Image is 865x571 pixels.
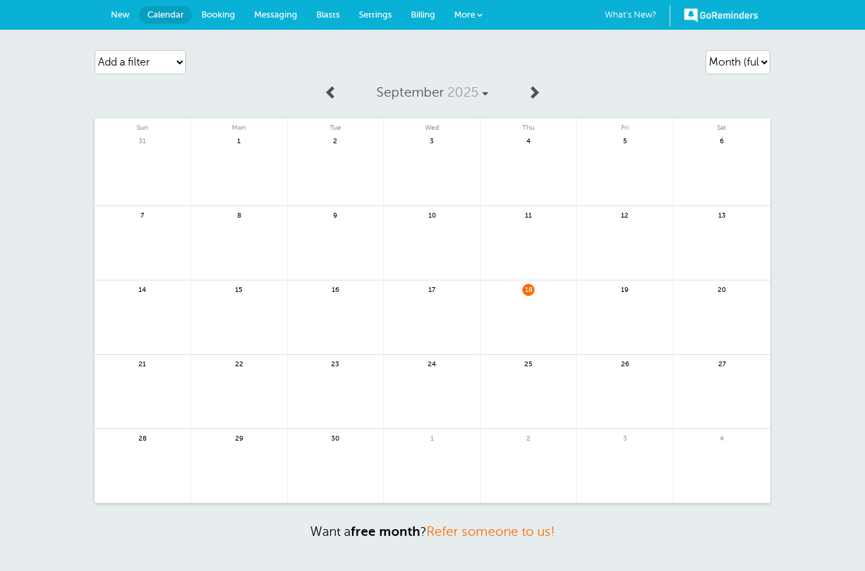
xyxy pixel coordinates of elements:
[137,209,149,220] span: 7
[137,135,149,145] span: 31
[716,432,728,443] span: 4
[426,432,438,443] span: 1
[345,78,520,107] a: September 2025
[351,524,420,539] strong: free month
[619,358,631,368] span: 26
[329,432,341,443] span: 30
[329,358,341,368] span: 23
[95,524,770,539] p: Want a ?
[329,135,341,145] span: 2
[147,9,184,20] span: Calendar
[137,358,149,368] span: 21
[716,209,728,220] span: 13
[233,284,245,294] span: 15
[139,6,192,24] a: Calendar
[95,118,191,132] span: Sun
[426,135,438,145] span: 3
[191,118,287,132] span: Mon
[716,135,728,145] span: 6
[447,84,478,100] span: 2025
[522,209,535,220] span: 11
[454,9,475,20] span: More
[716,358,728,368] span: 27
[522,135,535,145] span: 4
[233,135,245,145] span: 1
[674,118,770,132] span: Sat
[384,118,480,132] span: Wed
[411,9,435,20] span: Billing
[619,432,631,443] span: 3
[426,209,438,220] span: 10
[619,135,631,145] span: 5
[329,284,341,294] span: 16
[522,358,535,368] span: 25
[288,118,384,132] span: Tue
[254,9,297,20] span: Messaging
[480,118,576,132] span: Thu
[522,284,535,294] span: 18
[233,432,245,443] span: 29
[376,84,444,100] span: September
[716,284,728,294] span: 20
[619,284,631,294] span: 19
[426,524,555,539] a: Refer someone to us!
[359,9,392,20] span: Settings
[577,118,673,132] span: Fri
[233,209,245,220] span: 8
[605,5,670,26] a: What's New?
[201,9,235,20] span: Booking
[426,284,438,294] span: 17
[522,432,535,443] span: 2
[619,209,631,220] span: 12
[137,432,149,443] span: 28
[137,284,149,294] span: 14
[111,9,130,20] span: New
[316,9,340,20] span: Blasts
[426,358,438,368] span: 24
[233,358,245,368] span: 22
[329,209,341,220] span: 9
